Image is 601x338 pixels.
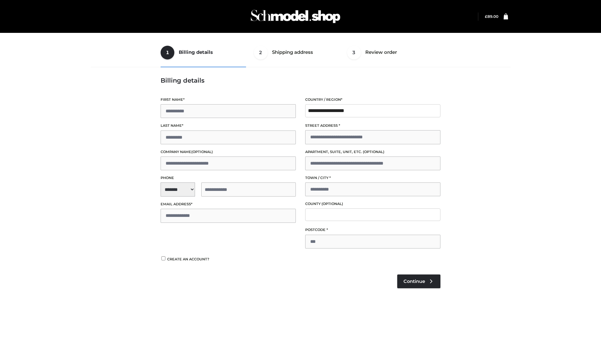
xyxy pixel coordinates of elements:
[249,4,342,29] img: Schmodel Admin 964
[191,150,213,154] span: (optional)
[161,175,296,181] label: Phone
[485,14,498,19] a: £89.00
[305,97,440,103] label: Country / Region
[397,274,440,288] a: Continue
[161,256,166,260] input: Create an account?
[305,123,440,129] label: Street address
[161,149,296,155] label: Company name
[161,77,440,84] h3: Billing details
[305,227,440,233] label: Postcode
[167,257,209,261] span: Create an account?
[485,14,498,19] bdi: 89.00
[403,279,425,284] span: Continue
[305,201,440,207] label: County
[363,150,384,154] span: (optional)
[305,175,440,181] label: Town / City
[161,201,296,207] label: Email address
[485,14,487,19] span: £
[321,202,343,206] span: (optional)
[305,149,440,155] label: Apartment, suite, unit, etc.
[161,123,296,129] label: Last name
[161,97,296,103] label: First name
